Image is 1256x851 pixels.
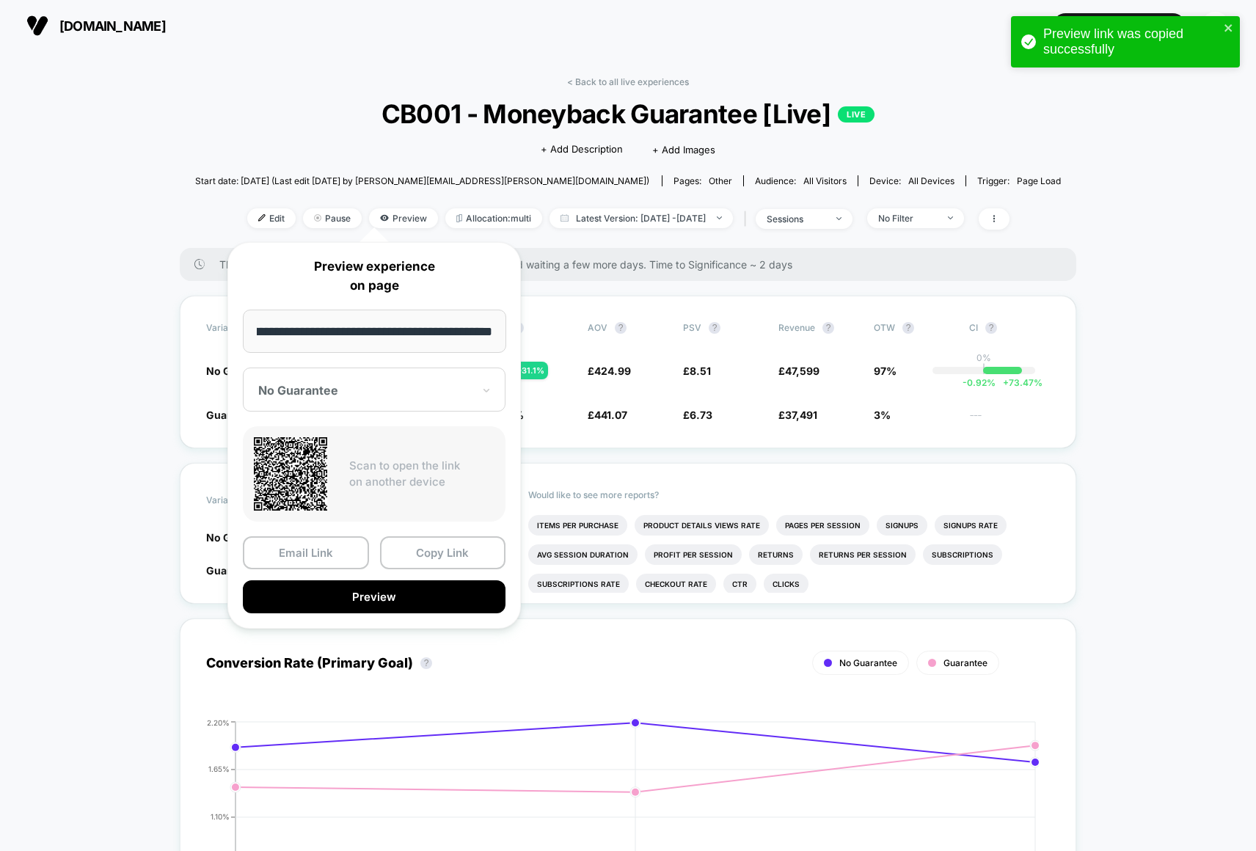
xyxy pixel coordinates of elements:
[207,717,230,726] tspan: 2.20%
[652,144,715,156] span: + Add Images
[369,208,438,228] span: Preview
[874,365,897,377] span: 97%
[683,322,701,333] span: PSV
[683,409,712,421] span: £
[206,409,259,421] span: Guarantee
[764,574,808,594] li: Clicks
[778,365,819,377] span: £
[709,322,720,334] button: ?
[935,515,1007,536] li: Signups Rate
[615,322,627,334] button: ?
[594,365,631,377] span: 424.99
[594,409,627,421] span: 441.07
[709,175,732,186] span: other
[445,208,542,228] span: Allocation: multi
[778,409,817,421] span: £
[963,377,996,388] span: -0.92 %
[985,322,997,334] button: ?
[59,18,166,34] span: [DOMAIN_NAME]
[943,657,987,668] span: Guarantee
[541,142,623,157] span: + Add Description
[238,98,1018,129] span: CB001 - Moneyback Guarantee [Live]
[717,216,722,219] img: end
[528,489,1050,500] p: Would like to see more reports?
[420,657,432,669] button: ?
[767,213,825,224] div: sessions
[1224,22,1234,36] button: close
[528,515,627,536] li: Items Per Purchase
[690,409,712,421] span: 6.73
[567,76,689,87] a: < Back to all live experiences
[776,515,869,536] li: Pages Per Session
[902,322,914,334] button: ?
[878,213,937,224] div: No Filter
[635,515,769,536] li: Product Details Views Rate
[258,214,266,222] img: edit
[636,574,716,594] li: Checkout Rate
[874,322,954,334] span: OTW
[349,458,494,491] p: Scan to open the link on another device
[243,258,505,295] p: Preview experience on page
[1201,12,1230,40] div: AS
[982,363,985,374] p: |
[838,106,875,123] p: LIVE
[303,208,362,228] span: Pause
[26,15,48,37] img: Visually logo
[1197,11,1234,41] button: AS
[588,322,607,333] span: AOV
[206,322,287,334] span: Variation
[969,411,1050,422] span: ---
[588,365,631,377] span: £
[858,175,965,186] span: Device:
[923,544,1002,565] li: Subscriptions
[755,175,847,186] div: Audience:
[528,574,629,594] li: Subscriptions Rate
[683,365,711,377] span: £
[206,531,276,544] span: No Guarantee
[380,536,506,569] button: Copy Link
[740,208,756,230] span: |
[778,322,815,333] span: Revenue
[874,409,891,421] span: 3%
[1017,175,1061,186] span: Page Load
[969,322,1050,334] span: CI
[839,657,897,668] span: No Guarantee
[836,217,841,220] img: end
[549,208,733,228] span: Latest Version: [DATE] - [DATE]
[206,564,259,577] span: Guarantee
[948,216,953,219] img: end
[1003,377,1009,388] span: +
[877,515,927,536] li: Signups
[219,258,1047,271] span: There are still no statistically significant results. We recommend waiting a few more days . Time...
[456,214,462,222] img: rebalance
[243,536,369,569] button: Email Link
[803,175,847,186] span: All Visitors
[645,544,742,565] li: Profit Per Session
[785,365,819,377] span: 47,599
[908,175,954,186] span: all devices
[243,580,505,613] button: Preview
[785,409,817,421] span: 37,491
[22,14,170,37] button: [DOMAIN_NAME]
[810,544,916,565] li: Returns Per Session
[588,409,627,421] span: £
[690,365,711,377] span: 8.51
[723,574,756,594] li: Ctr
[561,214,569,222] img: calendar
[247,208,296,228] span: Edit
[673,175,732,186] div: Pages:
[195,175,649,186] span: Start date: [DATE] (Last edit [DATE] by [PERSON_NAME][EMAIL_ADDRESS][PERSON_NAME][DOMAIN_NAME])
[208,764,230,773] tspan: 1.65%
[211,812,230,821] tspan: 1.10%
[976,352,991,363] p: 0%
[996,377,1043,388] span: 73.47 %
[314,214,321,222] img: end
[822,322,834,334] button: ?
[749,544,803,565] li: Returns
[528,544,638,565] li: Avg Session Duration
[206,489,287,511] span: Variation
[977,175,1061,186] div: Trigger:
[1043,26,1219,57] div: Preview link was copied successfully
[206,365,276,377] span: No Guarantee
